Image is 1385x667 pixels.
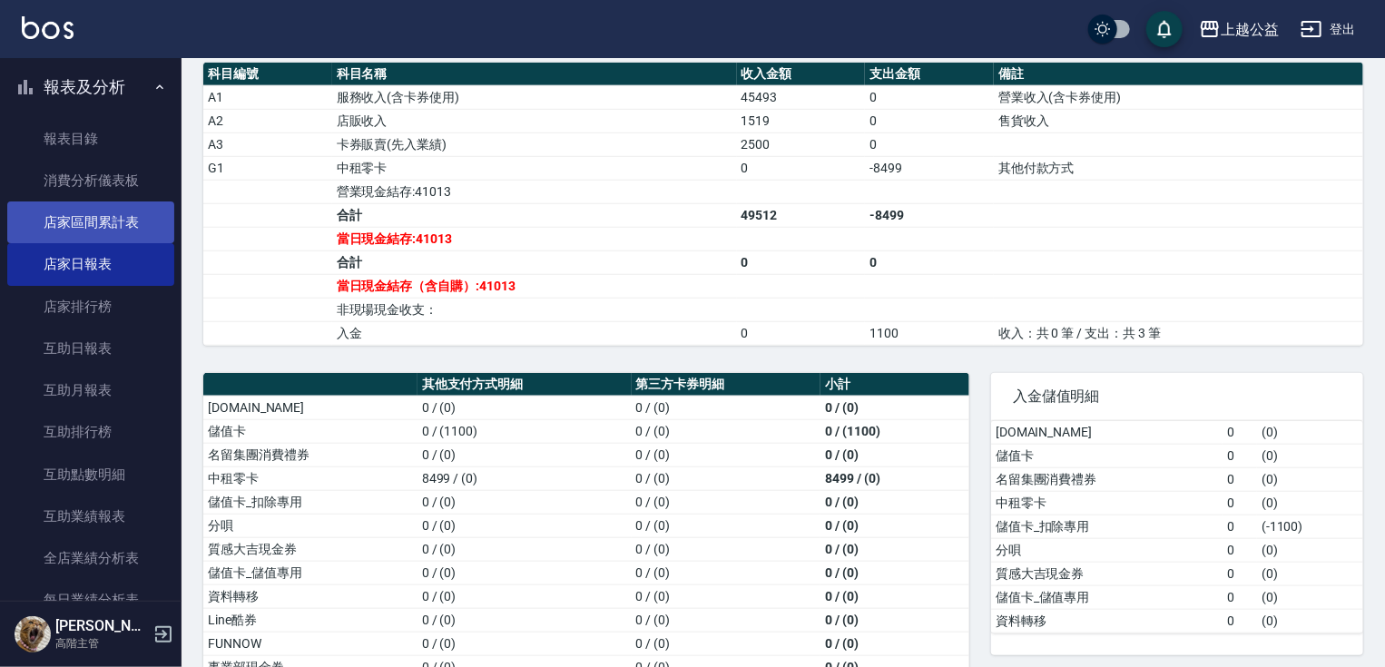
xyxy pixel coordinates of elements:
td: 0 / (0) [632,537,821,561]
td: 0 [1223,491,1257,515]
td: 儲值卡_儲值專用 [203,561,417,584]
td: 0 / (0) [417,561,632,584]
td: 售貨收入 [994,109,1363,132]
td: ( 0 ) [1257,585,1363,609]
td: 2500 [737,132,866,156]
table: a dense table [203,63,1363,346]
a: 互助業績報表 [7,495,174,537]
td: 0 [865,250,994,274]
td: -8499 [865,203,994,227]
td: 儲值卡_扣除專用 [991,515,1223,538]
td: 當日現金結存:41013 [332,227,737,250]
td: 收入：共 0 筆 / 支出：共 3 筆 [994,321,1363,345]
td: 45493 [737,85,866,109]
td: 儲值卡_扣除專用 [203,490,417,514]
td: 0 / (0) [632,443,821,466]
td: 0 / (0) [632,490,821,514]
a: 報表目錄 [7,118,174,160]
td: 0 / (1100) [417,419,632,443]
td: 0 / (0) [632,632,821,655]
td: Line酷券 [203,608,417,632]
td: 合計 [332,203,737,227]
td: 0 / (0) [820,490,969,514]
td: 分唄 [991,538,1223,562]
td: 0 [737,156,866,180]
td: 0 / (0) [417,584,632,608]
td: 中租零卡 [991,491,1223,515]
td: 0 / (0) [820,514,969,537]
td: 0 / (0) [632,514,821,537]
td: 合計 [332,250,737,274]
td: 名留集團消費禮券 [203,443,417,466]
a: 消費分析儀表板 [7,160,174,201]
td: 中租零卡 [332,156,737,180]
img: Person [15,616,51,652]
td: 入金 [332,321,737,345]
td: 營業收入(含卡券使用) [994,85,1363,109]
td: ( 0 ) [1257,491,1363,515]
td: 當日現金結存（含自購）:41013 [332,274,737,298]
td: 0 [1223,562,1257,585]
button: 報表及分析 [7,64,174,111]
td: 0 [1223,421,1257,445]
td: 儲值卡 [991,444,1223,467]
a: 全店業績分析表 [7,537,174,579]
td: 質感大吉現金券 [991,562,1223,585]
td: 資料轉移 [203,584,417,608]
td: 8499 / (0) [417,466,632,490]
button: 上越公益 [1192,11,1286,48]
td: ( 0 ) [1257,444,1363,467]
td: ( -1100 ) [1257,515,1363,538]
td: 0 [1223,609,1257,633]
td: 非現場現金收支： [332,298,737,321]
td: 儲值卡 [203,419,417,443]
th: 科目編號 [203,63,332,86]
td: 1100 [865,321,994,345]
td: 0 / (0) [632,396,821,419]
td: 店販收入 [332,109,737,132]
h5: [PERSON_NAME] [55,617,148,635]
p: 高階主管 [55,635,148,652]
td: ( 0 ) [1257,562,1363,585]
td: 0 [1223,585,1257,609]
td: 0 [865,109,994,132]
td: 0 / (0) [632,561,821,584]
div: 上越公益 [1221,18,1279,41]
a: 互助點數明細 [7,454,174,495]
td: 0 / (0) [820,608,969,632]
td: 0 [737,250,866,274]
td: 0 [1223,515,1257,538]
td: 0 / (0) [820,584,969,608]
td: 0 / (0) [632,608,821,632]
td: G1 [203,156,332,180]
td: ( 0 ) [1257,609,1363,633]
td: 名留集團消費禮券 [991,467,1223,491]
a: 店家區間累計表 [7,201,174,243]
td: 0 / (0) [417,443,632,466]
td: 0 [737,321,866,345]
th: 科目名稱 [332,63,737,86]
td: 0 / (0) [632,584,821,608]
td: A3 [203,132,332,156]
td: 0 / (0) [417,490,632,514]
a: 店家日報表 [7,243,174,285]
a: 互助日報表 [7,328,174,369]
td: 0 / (0) [417,514,632,537]
td: 0 / (0) [820,561,969,584]
td: 49512 [737,203,866,227]
td: 0 / (0) [417,396,632,419]
td: 0 / (0) [820,443,969,466]
span: 入金儲值明細 [1013,387,1341,406]
td: 8499 / (0) [820,466,969,490]
td: 卡券販賣(先入業績) [332,132,737,156]
th: 小計 [820,373,969,397]
td: ( 0 ) [1257,538,1363,562]
img: Logo [22,16,74,39]
th: 其他支付方式明細 [417,373,632,397]
td: -8499 [865,156,994,180]
td: 0 / (1100) [820,419,969,443]
td: ( 0 ) [1257,467,1363,491]
table: a dense table [991,421,1363,633]
td: [DOMAIN_NAME] [991,421,1223,445]
td: 0 / (0) [632,466,821,490]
